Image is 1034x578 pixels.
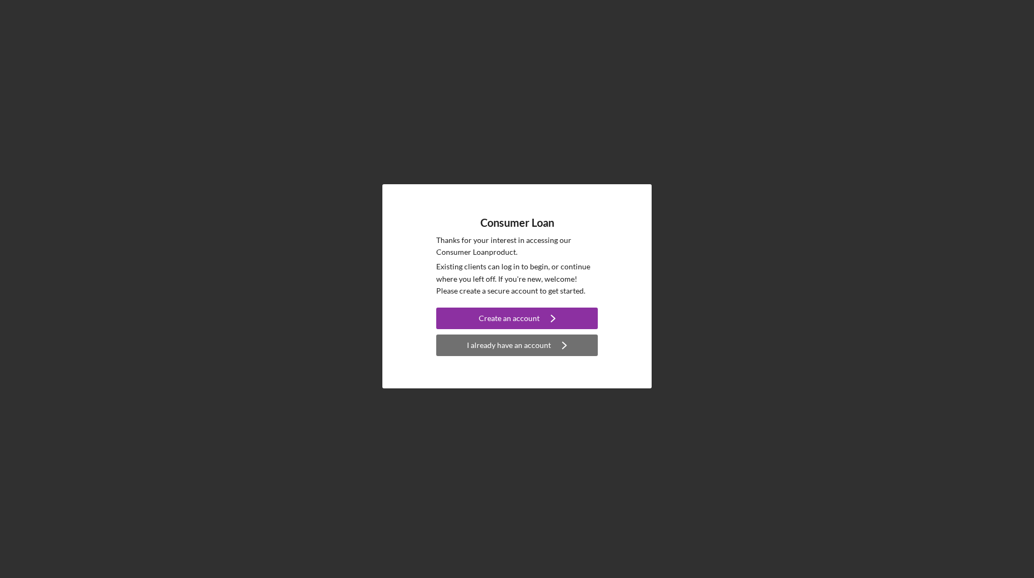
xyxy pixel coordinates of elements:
[436,335,598,356] button: I already have an account
[436,234,598,259] p: Thanks for your interest in accessing our Consumer Loan product.
[467,335,551,356] div: I already have an account
[436,308,598,332] a: Create an account
[479,308,540,329] div: Create an account
[436,308,598,329] button: Create an account
[436,261,598,297] p: Existing clients can log in to begin, or continue where you left off. If you're new, welcome! Ple...
[480,217,554,229] h4: Consumer Loan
